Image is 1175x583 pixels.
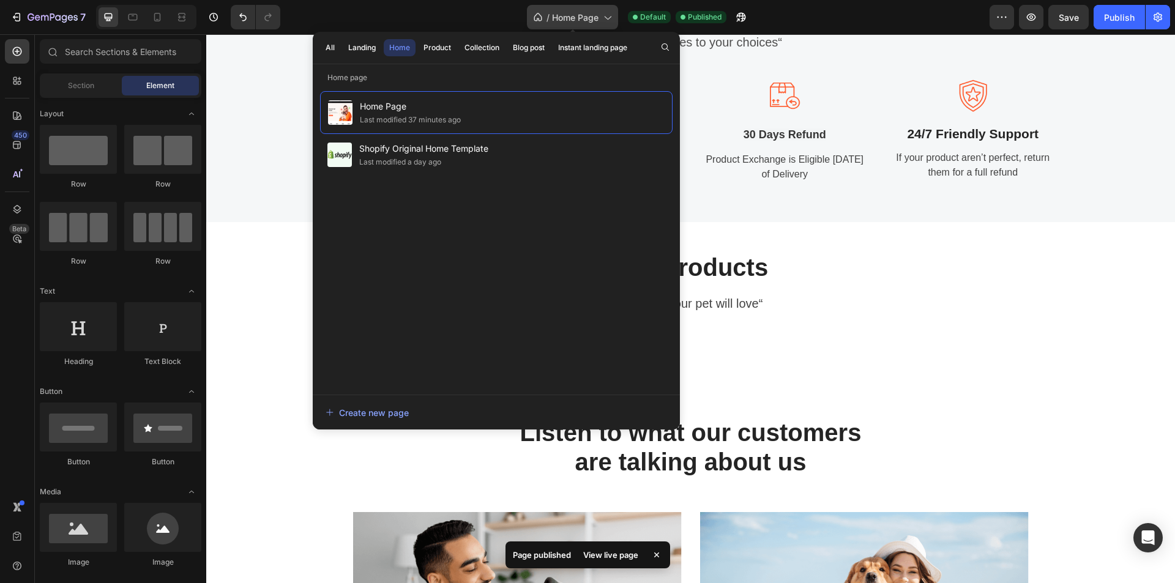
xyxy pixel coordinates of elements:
p: Free Shipping [307,90,474,110]
div: Collection [464,42,499,53]
p: “Product your pet will love“ [119,260,851,278]
div: All [326,42,335,53]
div: Landing [348,42,376,53]
div: Text Block [124,356,201,367]
div: Row [124,179,201,190]
img: Alt Image [561,45,595,80]
strong: Top-notch Support 24/7 [130,97,274,111]
button: Home [384,39,416,56]
p: Page published [513,549,571,561]
div: Button [40,456,117,467]
span: Toggle open [182,382,201,401]
div: Last modified a day ago [359,156,441,168]
a: Hary Poster [117,314,288,484]
button: All [320,39,340,56]
button: Blog post [507,39,550,56]
span: Default [640,12,666,23]
div: Last modified 37 minutes ago [360,114,461,126]
p: Home page [313,72,680,84]
div: Heading [40,356,117,367]
div: Open Intercom Messenger [1133,523,1163,552]
div: Undo/Redo [231,5,280,29]
div: Blog post [513,42,545,53]
p: Listen to what our customers are talking about us [119,384,851,442]
span: Toggle open [182,104,201,124]
button: Save [1048,5,1089,29]
div: Image [40,557,117,568]
span: Shopify Original Home Template [359,141,488,156]
p: 7 [80,10,86,24]
div: Home [389,42,410,53]
div: 450 [12,130,29,140]
p: Our products [119,218,851,248]
div: Publish [1104,11,1135,24]
div: Row [40,256,117,267]
span: Media [40,486,61,497]
div: Row [124,256,201,267]
span: Save [1059,12,1079,23]
button: Publish [1094,5,1145,29]
span: Toggle open [182,281,201,301]
p: Product Exchange is Eligible [DATE] of Delivery [495,118,663,147]
button: Landing [343,39,381,56]
span: Home Page [360,99,461,114]
p: 24/7 Friendly Support [683,90,851,110]
iframe: Design area [206,34,1175,583]
div: Product [423,42,451,53]
img: Alt Image [373,45,408,80]
img: Alt Image [185,45,219,83]
div: View live page [576,546,646,563]
img: Alt Image [750,45,784,79]
span: Layout [40,108,64,119]
div: Instant landing page [558,42,627,53]
p: If your product aren’t perfect, return them for a full refund [683,116,851,146]
span: Home Page [552,11,599,24]
div: Row [40,179,117,190]
span: Toggle open [182,482,201,502]
div: Button [124,456,201,467]
button: Product [418,39,457,56]
div: Beta [9,224,29,234]
span: Text [40,286,55,297]
span: Element [146,80,174,91]
div: Image [124,557,201,568]
button: 7 [5,5,91,29]
span: Section [68,80,94,91]
button: Collection [459,39,505,56]
p: Our suport team always ready for you to 7 days a week. [119,121,286,150]
strong: 30 Days Refund [537,94,620,106]
button: Create new page [325,400,668,425]
p: Free worldwide shipping on all area order above $79. [307,117,474,146]
div: Create new page [326,406,409,419]
span: / [546,11,550,24]
button: Instant landing page [553,39,633,56]
input: Search Sections & Elements [40,39,201,64]
span: Button [40,386,62,397]
span: Published [688,12,722,23]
